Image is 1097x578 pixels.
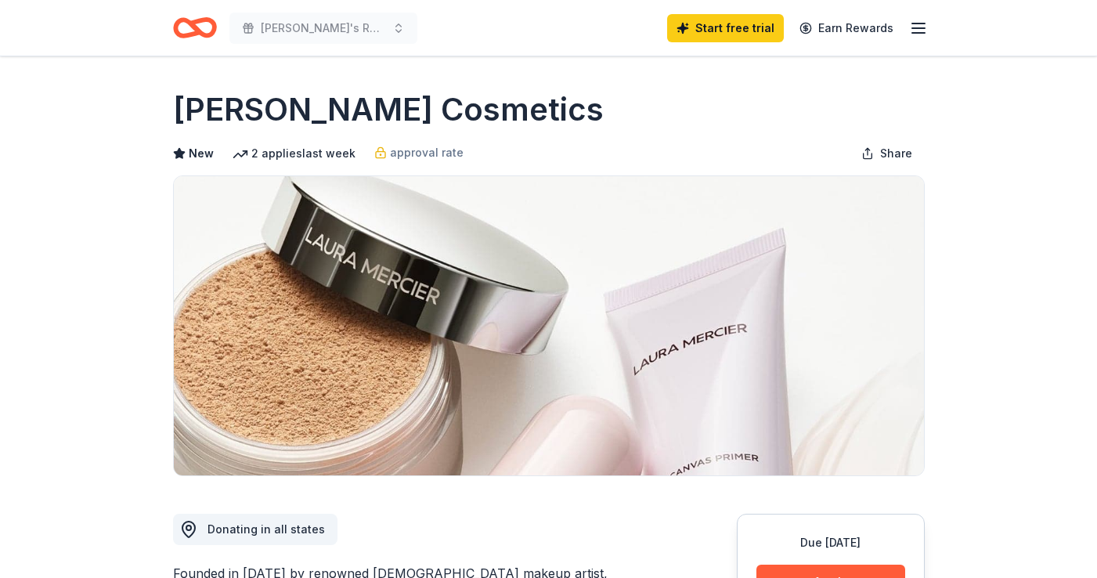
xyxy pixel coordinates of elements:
div: Due [DATE] [756,533,905,552]
span: Share [880,144,912,163]
span: approval rate [390,143,464,162]
div: 2 applies last week [233,144,355,163]
a: Start free trial [667,14,784,42]
span: [PERSON_NAME]'s Rockin Disco for [GEOGRAPHIC_DATA] [261,19,386,38]
a: Earn Rewards [790,14,903,42]
h1: [PERSON_NAME] Cosmetics [173,88,604,132]
span: Donating in all states [207,522,325,536]
img: Image for Laura Mercier Cosmetics [174,176,924,475]
a: approval rate [374,143,464,162]
button: Share [849,138,925,169]
a: Home [173,9,217,46]
span: New [189,144,214,163]
button: [PERSON_NAME]'s Rockin Disco for [GEOGRAPHIC_DATA] [229,13,417,44]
